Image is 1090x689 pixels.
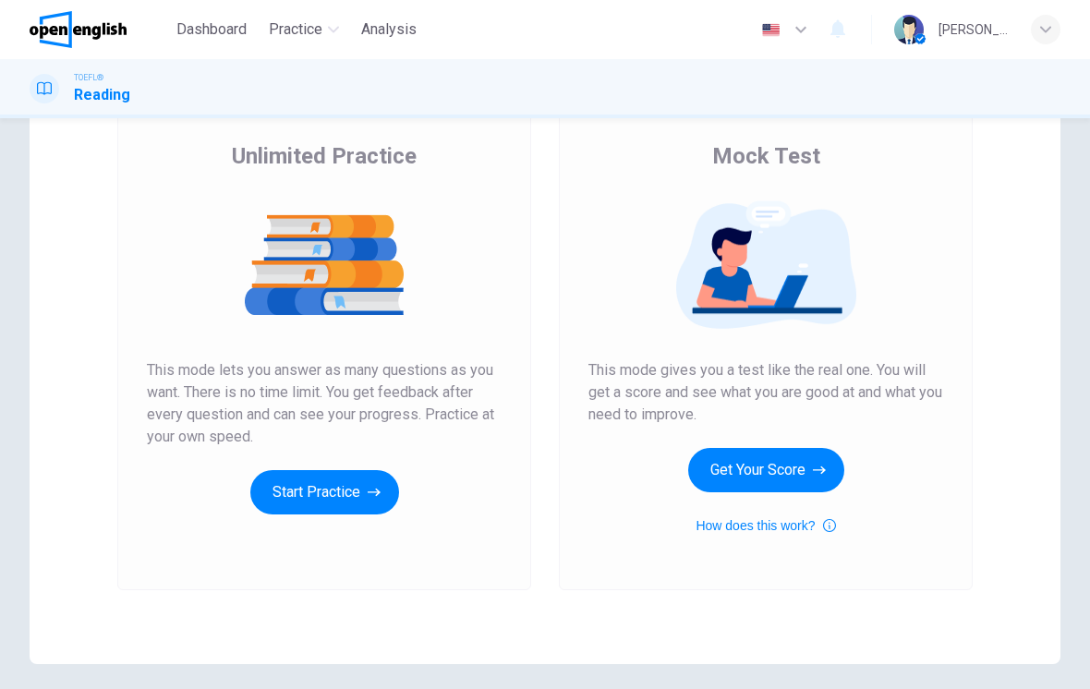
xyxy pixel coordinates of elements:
[588,359,943,426] span: This mode gives you a test like the real one. You will get a score and see what you are good at a...
[74,71,103,84] span: TOEFL®
[759,23,782,37] img: en
[30,11,169,48] a: OpenEnglish logo
[147,359,502,448] span: This mode lets you answer as many questions as you want. There is no time limit. You get feedback...
[30,11,127,48] img: OpenEnglish logo
[939,18,1009,41] div: [PERSON_NAME]
[74,84,130,106] h1: Reading
[354,13,424,46] button: Analysis
[250,470,399,514] button: Start Practice
[696,514,835,537] button: How does this work?
[232,141,417,171] span: Unlimited Practice
[361,18,417,41] span: Analysis
[169,13,254,46] button: Dashboard
[688,448,844,492] button: Get Your Score
[712,141,820,171] span: Mock Test
[894,15,924,44] img: Profile picture
[261,13,346,46] button: Practice
[176,18,247,41] span: Dashboard
[269,18,322,41] span: Practice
